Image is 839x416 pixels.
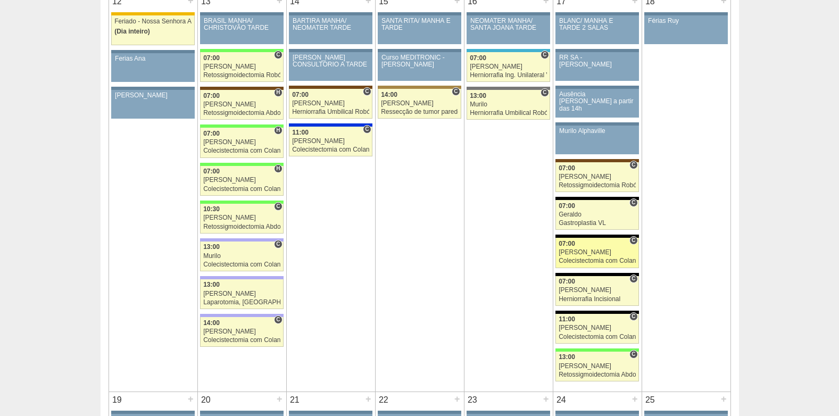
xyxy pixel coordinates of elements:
[470,101,547,108] div: Murilo
[289,89,372,119] a: C 07:00 [PERSON_NAME] Herniorrafia Umbilical Robótica
[203,101,280,108] div: [PERSON_NAME]
[114,28,150,35] span: (Dia inteiro)
[378,89,461,119] a: C 14:00 [PERSON_NAME] Ressecção de tumor parede abdominal pélvica
[381,109,458,115] div: Ressecção de tumor parede abdominal pélvica
[111,87,194,90] div: Key: Aviso
[203,177,280,184] div: [PERSON_NAME]
[115,55,191,62] div: Ferias Ana
[555,352,638,381] a: C 13:00 [PERSON_NAME] Retossigmoidectomia Abdominal
[200,90,283,120] a: H 07:00 [PERSON_NAME] Retossigmoidectomia Abdominal VL
[203,168,220,175] span: 07:00
[542,392,551,406] div: +
[203,205,220,213] span: 10:30
[467,15,550,44] a: NEOMATER MANHÃ/ SANTA JOANA TARDE
[555,200,638,230] a: C 07:00 Geraldo Gastroplastia VL
[111,53,194,82] a: Ferias Ana
[555,348,638,352] div: Key: Brasil
[555,52,638,81] a: RR SA - [PERSON_NAME]
[200,276,283,279] div: Key: Christóvão da Gama
[289,123,372,127] div: Key: São Luiz - Itaim
[200,204,283,234] a: C 10:30 [PERSON_NAME] Retossigmoidectomia Abdominal
[274,51,282,59] span: Consultório
[452,87,460,96] span: Consultório
[203,72,280,79] div: Retossigmoidectomia Robótica
[559,334,636,340] div: Colecistectomia com Colangiografia VL
[555,273,638,276] div: Key: Blanc
[467,52,550,82] a: C 07:00 [PERSON_NAME] Herniorrafia Ing. Unilateral VL
[559,220,636,227] div: Gastroplastia VL
[203,299,280,306] div: Laparotomia, [GEOGRAPHIC_DATA], Drenagem, Bridas VL
[555,235,638,238] div: Key: Blanc
[555,276,638,306] a: C 07:00 [PERSON_NAME] Herniorrafia Incisional
[292,91,309,98] span: 07:00
[559,371,636,378] div: Retossigmoidectomia Abdominal
[111,50,194,53] div: Key: Aviso
[642,392,659,408] div: 25
[559,353,575,361] span: 13:00
[467,411,550,414] div: Key: Aviso
[274,315,282,324] span: Consultório
[559,287,636,294] div: [PERSON_NAME]
[203,147,280,154] div: Colecistectomia com Colangiografia VL
[200,238,283,242] div: Key: Christóvão da Gama
[555,122,638,126] div: Key: Aviso
[559,315,575,323] span: 11:00
[555,89,638,118] a: Ausência [PERSON_NAME] a partir das 14h
[289,127,372,156] a: C 11:00 [PERSON_NAME] Colecistectomia com Colangiografia VL
[363,87,371,96] span: Consultório
[292,129,309,136] span: 11:00
[470,18,546,31] div: NEOMATER MANHÃ/ SANTA JOANA TARDE
[376,392,392,408] div: 22
[111,411,194,414] div: Key: Aviso
[364,392,373,406] div: +
[200,411,283,414] div: Key: Aviso
[203,130,220,137] span: 07:00
[559,164,575,172] span: 07:00
[555,86,638,89] div: Key: Aviso
[200,317,283,347] a: C 14:00 [PERSON_NAME] Colecistectomia com Colangiografia VL
[203,328,280,335] div: [PERSON_NAME]
[293,54,369,68] div: [PERSON_NAME] CONSULTÓRIO A TARDE
[644,411,727,414] div: Key: Aviso
[381,100,458,107] div: [PERSON_NAME]
[559,173,636,180] div: [PERSON_NAME]
[275,392,284,406] div: +
[378,12,461,15] div: Key: Aviso
[198,392,214,408] div: 20
[200,314,283,317] div: Key: Christóvão da Gama
[629,236,637,245] span: Consultório
[555,159,638,162] div: Key: Santa Joana
[274,126,282,135] span: Hospital
[559,91,635,112] div: Ausência [PERSON_NAME] a partir das 14h
[109,392,126,408] div: 19
[555,126,638,154] a: Murilo Alphaville
[555,12,638,15] div: Key: Aviso
[559,325,636,331] div: [PERSON_NAME]
[559,211,636,218] div: Geraldo
[381,18,458,31] div: SANTA RITA/ MANHÃ E TARDE
[629,274,637,283] span: Consultório
[559,278,575,285] span: 07:00
[200,166,283,196] a: H 07:00 [PERSON_NAME] Colecistectomia com Colangiografia VL
[200,163,283,166] div: Key: Brasil
[200,242,283,271] a: C 13:00 Murilo Colecistectomia com Colangiografia VL
[289,411,372,414] div: Key: Aviso
[204,18,280,31] div: BRASIL MANHÃ/ CHRISTOVÃO TARDE
[292,100,369,107] div: [PERSON_NAME]
[555,311,638,314] div: Key: Blanc
[292,138,369,145] div: [PERSON_NAME]
[287,392,303,408] div: 21
[629,312,637,321] span: Consultório
[203,186,280,193] div: Colecistectomia com Colangiografia VL
[274,88,282,97] span: Hospital
[203,319,220,327] span: 14:00
[555,162,638,192] a: C 07:00 [PERSON_NAME] Retossigmoidectomia Robótica
[203,223,280,230] div: Retossigmoidectomia Abdominal
[274,202,282,211] span: Consultório
[203,243,220,251] span: 13:00
[203,253,280,260] div: Murilo
[644,15,727,44] a: Férias Ruy
[559,249,636,256] div: [PERSON_NAME]
[559,18,635,31] div: BLANC/ MANHÃ E TARDE 2 SALAS
[464,392,481,408] div: 23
